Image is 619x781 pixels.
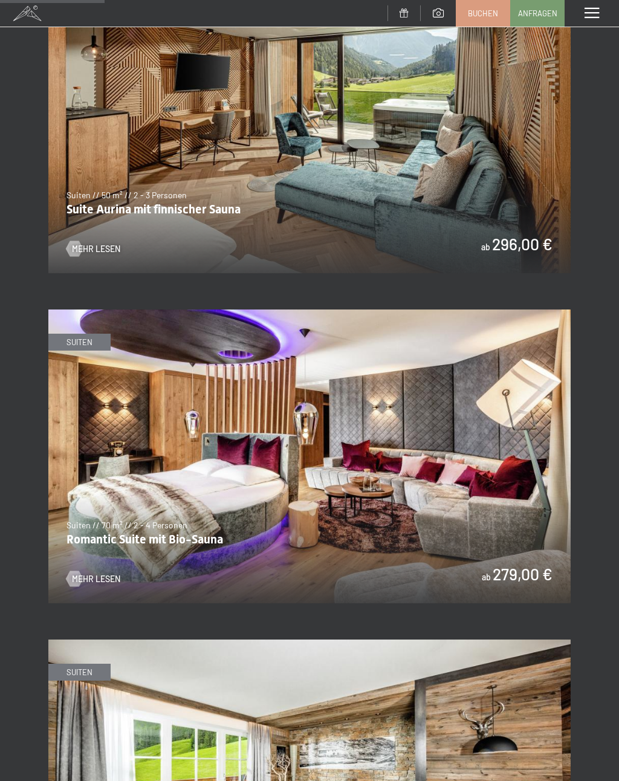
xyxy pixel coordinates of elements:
a: Chaletsuite mit Bio-Sauna [48,640,571,647]
span: Buchen [468,8,498,19]
img: Romantic Suite mit Bio-Sauna [48,309,571,603]
span: Anfragen [518,8,557,19]
a: Anfragen [511,1,564,26]
a: Romantic Suite mit Bio-Sauna [48,310,571,317]
a: Mehr Lesen [66,243,120,255]
span: Mehr Lesen [72,573,120,585]
span: Mehr Lesen [72,243,120,255]
a: Mehr Lesen [66,573,120,585]
a: Buchen [456,1,510,26]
